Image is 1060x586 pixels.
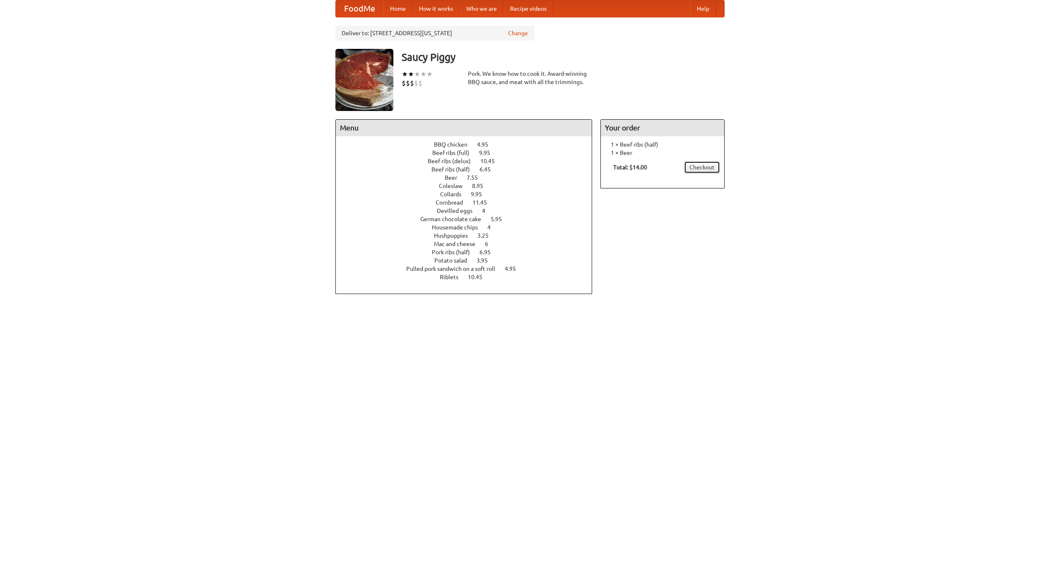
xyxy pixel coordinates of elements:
img: angular.jpg [335,49,393,111]
span: Devilled eggs [437,207,481,214]
span: 6 [485,241,496,247]
span: Beef ribs (full) [432,150,478,156]
a: Riblets 10.45 [440,274,498,280]
span: 9.95 [471,191,490,198]
a: Beef ribs (full) 9.95 [432,150,506,156]
li: $ [418,79,422,88]
span: Riblets [440,274,467,280]
span: 9.95 [479,150,499,156]
span: Collards [440,191,470,198]
li: $ [402,79,406,88]
span: Pork ribs (half) [432,249,478,256]
span: 4 [482,207,494,214]
span: 3.25 [477,232,497,239]
span: Cornbread [436,199,471,206]
a: Hushpuppies 3.25 [434,232,504,239]
a: Housemade chips 4 [432,224,506,231]
li: 1 × Beer [605,149,720,157]
span: 6.45 [479,166,499,173]
li: $ [410,79,414,88]
b: Total: $14.00 [613,164,647,171]
span: 10.45 [468,274,491,280]
li: $ [414,79,418,88]
a: German chocolate cake 5.95 [420,216,517,222]
span: 4 [487,224,499,231]
span: 3.95 [477,257,496,264]
li: ★ [420,70,426,79]
a: Beer 7.55 [445,174,493,181]
span: Pulled pork sandwich on a soft roll [406,265,503,272]
div: Deliver to: [STREET_ADDRESS][US_STATE] [335,26,534,41]
a: Devilled eggs 4 [437,207,501,214]
h3: Saucy Piggy [402,49,725,65]
span: Mac and cheese [434,241,484,247]
h4: Menu [336,120,592,136]
li: ★ [426,70,433,79]
span: Beef ribs (half) [431,166,478,173]
a: Coleslaw 8.95 [439,183,499,189]
a: Collards 9.95 [440,191,497,198]
a: Cornbread 11.45 [436,199,502,206]
a: Mac and cheese 6 [434,241,503,247]
a: Beef ribs (delux) 10.45 [428,158,510,164]
span: 4.95 [505,265,524,272]
a: Help [690,0,716,17]
h4: Your order [601,120,724,136]
a: Checkout [684,161,720,174]
li: ★ [414,70,420,79]
li: 1 × Beef ribs (half) [605,140,720,149]
a: How it works [412,0,460,17]
a: BBQ chicken 4.95 [434,141,503,148]
span: 6.95 [479,249,499,256]
li: ★ [408,70,414,79]
span: 7.55 [467,174,486,181]
a: Potato salad 3.95 [434,257,503,264]
span: 8.95 [472,183,491,189]
a: Change [508,29,528,37]
span: 5.95 [491,216,510,222]
a: Pork ribs (half) 6.95 [432,249,506,256]
span: Beer [445,174,465,181]
div: Pork. We know how to cook it. Award-winning BBQ sauce, and meat with all the trimmings. [468,70,592,86]
span: 11.45 [472,199,495,206]
span: BBQ chicken [434,141,476,148]
a: Beef ribs (half) 6.45 [431,166,506,173]
a: Recipe videos [503,0,553,17]
a: FoodMe [336,0,383,17]
span: Coleslaw [439,183,471,189]
span: 10.45 [480,158,503,164]
li: ★ [402,70,408,79]
span: Beef ribs (delux) [428,158,479,164]
a: Pulled pork sandwich on a soft roll 4.95 [406,265,531,272]
span: Hushpuppies [434,232,476,239]
a: Who we are [460,0,503,17]
span: German chocolate cake [420,216,489,222]
a: Home [383,0,412,17]
span: Housemade chips [432,224,486,231]
span: Potato salad [434,257,475,264]
li: $ [406,79,410,88]
span: 4.95 [477,141,496,148]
